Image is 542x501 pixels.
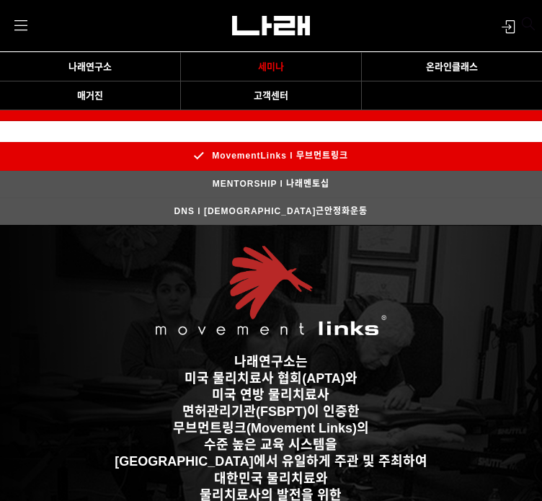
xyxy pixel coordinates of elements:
a: 온라인클래스 [365,61,538,73]
span: 나래연구소 [68,61,112,72]
a: 나래연구소 [4,61,177,73]
a: MENTORSHIP l 나래멘토십 [195,171,348,198]
strong: [GEOGRAPHIC_DATA]에서 유일하게 주관 및 주최하여 [115,454,427,469]
span: 세미나 [258,61,284,72]
strong: 나래연구소는 [234,355,308,369]
a: 세미나 [185,61,357,73]
strong: 수준 높은 교육 시스템을 [204,438,337,452]
strong: 무브먼트링크(Movement Links)의 [173,421,369,435]
strong: 대한민국 물리치료와 [214,471,328,486]
strong: 면허관리기관(FSBPT)이 인증한 [182,404,360,419]
a: DNS l [DEMOGRAPHIC_DATA]근안정화운동 [156,198,386,225]
img: 5cb6557f077f5.png [156,246,386,335]
strong: 미국 연방 물리치료사 [212,388,329,402]
a: 고객센터 [185,90,357,102]
span: 온라인클래스 [426,61,478,72]
strong: 미국 물리치료사 협회(APTA)와 [185,371,357,386]
span: 고객센터 [254,90,288,101]
a: MovementLinks l 무브먼트링크 [176,143,366,169]
span: 매거진 [77,90,103,101]
a: 매거진 [4,90,177,102]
